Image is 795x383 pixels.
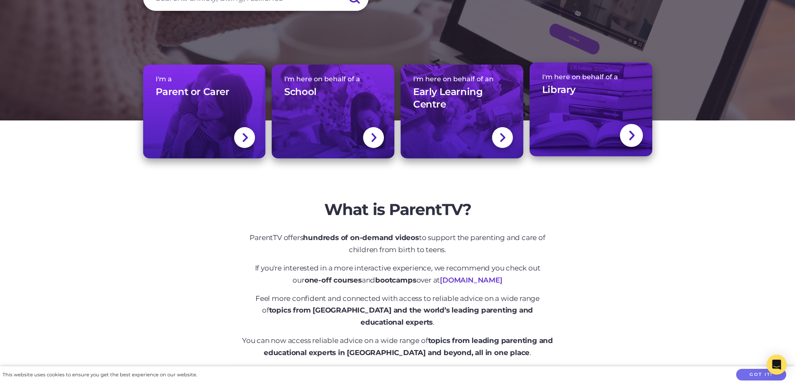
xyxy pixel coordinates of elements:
[767,355,787,375] div: Open Intercom Messenger
[242,132,248,143] img: svg+xml;base64,PHN2ZyBlbmFibGUtYmFja2dyb3VuZD0ibmV3IDAgMCAxNC44IDI1LjciIHZpZXdCb3g9IjAgMCAxNC44ID...
[303,233,419,242] strong: hundreds of on-demand videos
[241,293,554,329] p: Feel more confident and connected with access to reliable advice on a wide range of .
[241,335,554,359] p: You can now access reliable advice on a wide range of .
[272,65,394,158] a: I'm here on behalf of aSchool
[241,200,554,219] h2: What is ParentTV?
[542,73,640,81] span: I'm here on behalf of a
[542,84,575,96] h3: Library
[440,276,502,284] a: [DOMAIN_NAME]
[305,276,362,284] strong: one-off courses
[269,306,533,326] strong: topics from [GEOGRAPHIC_DATA] and the world’s leading parenting and educational experts
[413,86,511,111] h3: Early Learning Centre
[413,75,511,83] span: I'm here on behalf of an
[530,63,652,156] a: I'm here on behalf of aLibrary
[241,232,554,256] p: ParentTV offers to support the parenting and care of children from birth to teens.
[284,75,382,83] span: I'm here on behalf of a
[284,86,317,98] h3: School
[628,130,634,142] img: svg+xml;base64,PHN2ZyBlbmFibGUtYmFja2dyb3VuZD0ibmV3IDAgMCAxNC44IDI1LjciIHZpZXdCb3g9IjAgMCAxNC44ID...
[143,65,266,158] a: I'm aParent or Carer
[499,132,505,143] img: svg+xml;base64,PHN2ZyBlbmFibGUtYmFja2dyb3VuZD0ibmV3IDAgMCAxNC44IDI1LjciIHZpZXdCb3g9IjAgMCAxNC44ID...
[371,132,377,143] img: svg+xml;base64,PHN2ZyBlbmFibGUtYmFja2dyb3VuZD0ibmV3IDAgMCAxNC44IDI1LjciIHZpZXdCb3g9IjAgMCAxNC44ID...
[3,370,197,379] div: This website uses cookies to ensure you get the best experience on our website.
[241,262,554,286] p: If you're interested in a more interactive experience, we recommend you check out our and over at
[156,86,230,98] h3: Parent or Carer
[375,276,416,284] strong: bootcamps
[401,65,523,158] a: I'm here on behalf of anEarly Learning Centre
[156,75,253,83] span: I'm a
[736,369,786,381] button: Got it!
